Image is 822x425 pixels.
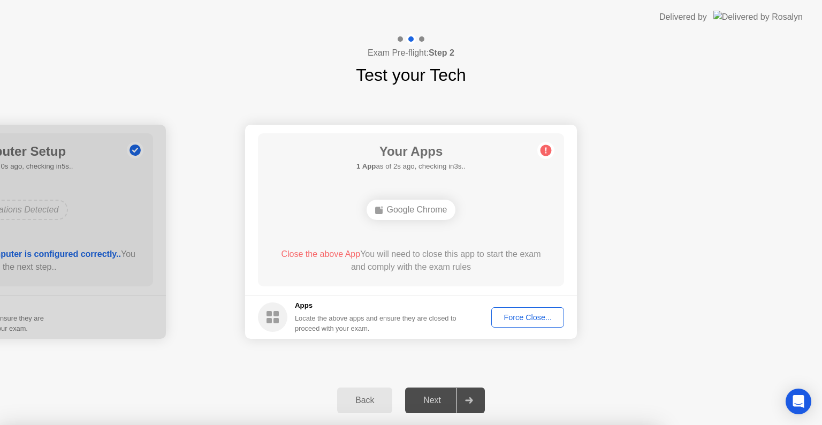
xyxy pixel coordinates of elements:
[495,313,560,322] div: Force Close...
[356,62,466,88] h1: Test your Tech
[273,248,549,274] div: You will need to close this app to start the exam and comply with the exam rules
[356,162,376,170] b: 1 App
[408,396,456,405] div: Next
[786,389,811,414] div: Open Intercom Messenger
[356,161,466,172] h5: as of 2s ago, checking in3s..
[340,396,389,405] div: Back
[429,48,454,57] b: Step 2
[368,47,454,59] h4: Exam Pre-flight:
[356,142,466,161] h1: Your Apps
[659,11,707,24] div: Delivered by
[367,200,456,220] div: Google Chrome
[295,300,457,311] h5: Apps
[713,11,803,23] img: Delivered by Rosalyn
[281,249,360,259] span: Close the above App
[295,313,457,333] div: Locate the above apps and ensure they are closed to proceed with your exam.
